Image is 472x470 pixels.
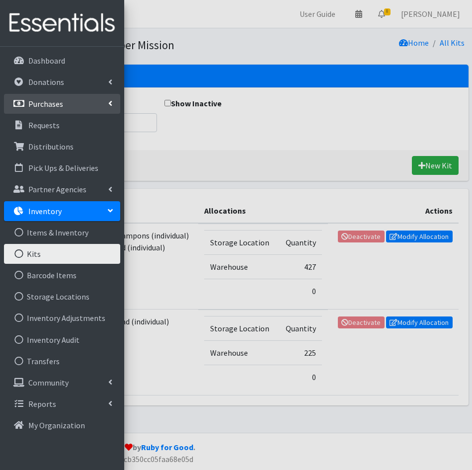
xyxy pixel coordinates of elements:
[4,351,120,371] a: Transfers
[28,420,85,430] p: My Organization
[4,415,120,435] a: My Organization
[4,308,120,328] a: Inventory Adjustments
[4,223,120,242] a: Items & Inventory
[4,265,120,285] a: Barcode Items
[4,137,120,157] a: Distributions
[4,287,120,307] a: Storage Locations
[28,56,65,66] p: Dashboard
[28,378,69,388] p: Community
[28,77,64,87] p: Donations
[28,99,63,109] p: Purchases
[28,399,56,409] p: Reports
[4,330,120,350] a: Inventory Audit
[28,120,60,130] p: Requests
[4,394,120,414] a: Reports
[28,206,62,216] p: Inventory
[4,201,120,221] a: Inventory
[28,184,86,194] p: Partner Agencies
[4,158,120,178] a: Pick Ups & Deliveries
[4,179,120,199] a: Partner Agencies
[4,373,120,392] a: Community
[4,6,120,40] img: HumanEssentials
[4,115,120,135] a: Requests
[28,142,74,152] p: Distributions
[4,244,120,264] a: Kits
[28,163,98,173] p: Pick Ups & Deliveries
[4,51,120,71] a: Dashboard
[4,94,120,114] a: Purchases
[4,72,120,92] a: Donations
